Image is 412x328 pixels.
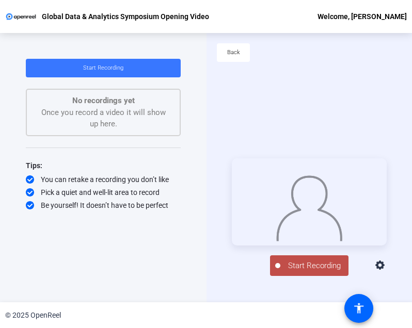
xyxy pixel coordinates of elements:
[37,95,169,107] p: No recordings yet
[26,187,181,198] div: Pick a quiet and well-lit area to record
[83,64,123,71] span: Start Recording
[26,200,181,210] div: Be yourself! It doesn’t have to be perfect
[42,10,209,23] p: Global Data & Analytics Symposium Opening Video
[5,310,61,321] div: © 2025 OpenReel
[26,174,181,185] div: You can retake a recording you don’t like
[26,59,181,77] button: Start Recording
[5,11,37,22] img: OpenReel logo
[318,10,407,23] div: Welcome, [PERSON_NAME]
[227,45,240,60] span: Back
[270,255,348,276] button: Start Recording
[280,260,348,272] span: Start Recording
[217,43,250,62] button: Back
[276,172,343,241] img: overlay
[37,95,169,130] div: Once you record a video it will show up here.
[353,302,365,315] mat-icon: accessibility
[26,159,181,172] div: Tips:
